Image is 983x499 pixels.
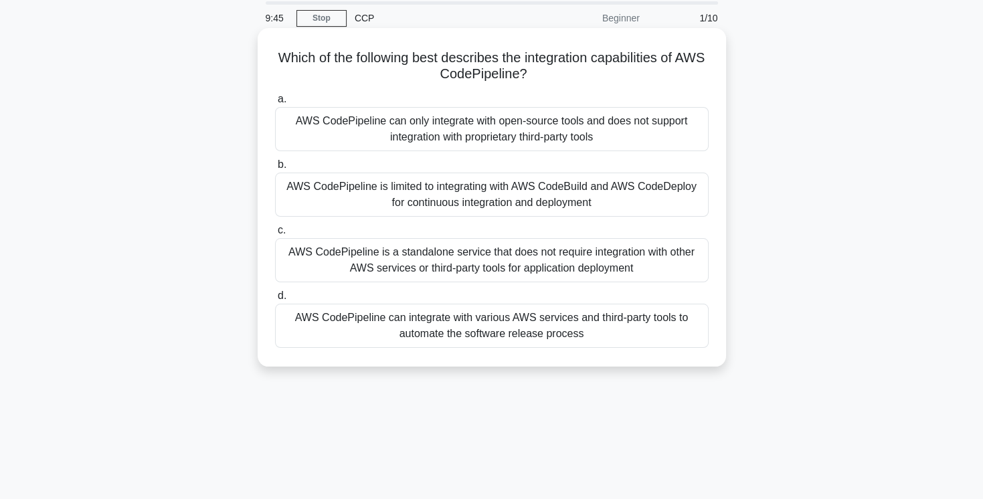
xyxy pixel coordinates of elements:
div: 1/10 [648,5,726,31]
div: Beginner [531,5,648,31]
span: d. [278,290,286,301]
div: 9:45 [258,5,296,31]
div: AWS CodePipeline can only integrate with open-source tools and does not support integration with ... [275,107,709,151]
div: AWS CodePipeline is a standalone service that does not require integration with other AWS service... [275,238,709,282]
span: a. [278,93,286,104]
h5: Which of the following best describes the integration capabilities of AWS CodePipeline? [274,49,710,83]
span: b. [278,159,286,170]
a: Stop [296,10,347,27]
div: AWS CodePipeline can integrate with various AWS services and third-party tools to automate the so... [275,304,709,348]
div: AWS CodePipeline is limited to integrating with AWS CodeBuild and AWS CodeDeploy for continuous i... [275,173,709,217]
span: c. [278,224,286,235]
div: CCP [347,5,531,31]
